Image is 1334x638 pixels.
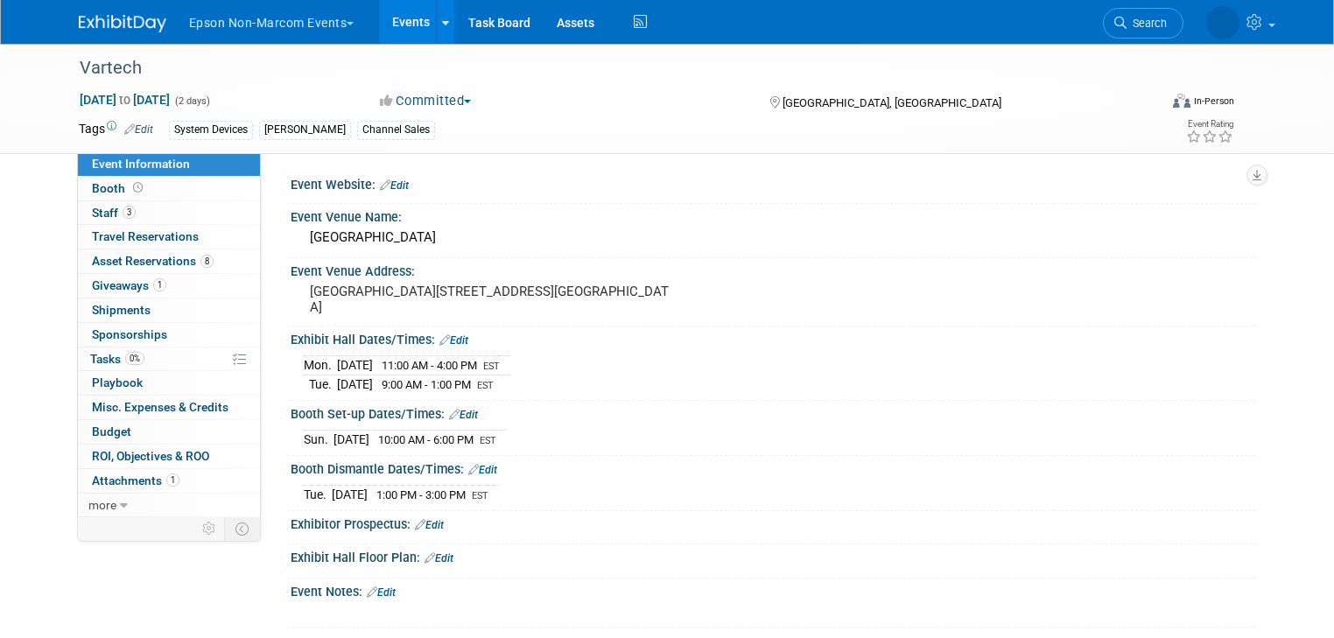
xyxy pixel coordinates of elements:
[92,327,167,341] span: Sponsorships
[357,121,435,139] div: Channel Sales
[194,517,225,540] td: Personalize Event Tab Strip
[78,201,260,225] a: Staff3
[79,120,153,140] td: Tags
[79,15,166,32] img: ExhibitDay
[477,380,494,391] span: EST
[472,490,488,501] span: EST
[332,486,368,504] td: [DATE]
[1064,91,1234,117] div: Event Format
[92,473,179,487] span: Attachments
[291,544,1256,567] div: Exhibit Hall Floor Plan:
[78,420,260,444] a: Budget
[310,284,674,315] pre: [GEOGRAPHIC_DATA][STREET_ADDRESS][GEOGRAPHIC_DATA]
[480,435,496,446] span: EST
[291,204,1256,226] div: Event Venue Name:
[92,157,190,171] span: Event Information
[382,378,471,391] span: 9:00 AM - 1:00 PM
[1206,6,1239,39] img: Lucy Roberts
[78,347,260,371] a: Tasks0%
[78,274,260,298] a: Giveaways1
[291,172,1256,194] div: Event Website:
[380,179,409,192] a: Edit
[304,431,333,449] td: Sun.
[291,401,1256,424] div: Booth Set-up Dates/Times:
[425,552,453,564] a: Edit
[78,494,260,517] a: more
[92,424,131,438] span: Budget
[333,431,369,449] td: [DATE]
[367,586,396,599] a: Edit
[78,177,260,200] a: Booth
[304,224,1243,251] div: [GEOGRAPHIC_DATA]
[304,356,337,375] td: Mon.
[783,96,1001,109] span: [GEOGRAPHIC_DATA], [GEOGRAPHIC_DATA]
[483,361,500,372] span: EST
[79,92,171,108] span: [DATE] [DATE]
[173,95,210,107] span: (2 days)
[78,323,260,347] a: Sponsorships
[166,473,179,487] span: 1
[1173,94,1190,108] img: Format-Inperson.png
[116,93,133,107] span: to
[153,278,166,291] span: 1
[78,225,260,249] a: Travel Reservations
[88,498,116,512] span: more
[291,258,1256,280] div: Event Venue Address:
[92,254,214,268] span: Asset Reservations
[200,255,214,268] span: 8
[382,359,477,372] span: 11:00 AM - 4:00 PM
[92,206,136,220] span: Staff
[123,206,136,219] span: 3
[374,92,478,110] button: Committed
[378,433,474,446] span: 10:00 AM - 6:00 PM
[415,519,444,531] a: Edit
[304,375,337,394] td: Tue.
[92,303,151,317] span: Shipments
[124,123,153,136] a: Edit
[92,375,143,389] span: Playbook
[304,486,332,504] td: Tue.
[468,464,497,476] a: Edit
[74,53,1136,84] div: Vartech
[130,181,146,194] span: Booth not reserved yet
[78,298,260,322] a: Shipments
[92,400,228,414] span: Misc. Expenses & Credits
[78,396,260,419] a: Misc. Expenses & Credits
[169,121,253,139] div: System Devices
[259,121,351,139] div: [PERSON_NAME]
[1103,8,1183,39] a: Search
[1193,95,1234,108] div: In-Person
[90,352,144,366] span: Tasks
[78,249,260,273] a: Asset Reservations8
[78,469,260,493] a: Attachments1
[78,152,260,176] a: Event Information
[92,278,166,292] span: Giveaways
[337,375,373,394] td: [DATE]
[291,456,1256,479] div: Booth Dismantle Dates/Times:
[92,181,146,195] span: Booth
[449,409,478,421] a: Edit
[78,445,260,468] a: ROI, Objectives & ROO
[291,326,1256,349] div: Exhibit Hall Dates/Times:
[78,371,260,395] a: Playbook
[291,511,1256,534] div: Exhibitor Prospectus:
[376,488,466,501] span: 1:00 PM - 3:00 PM
[125,352,144,365] span: 0%
[439,334,468,347] a: Edit
[1186,120,1233,129] div: Event Rating
[291,578,1256,601] div: Event Notes:
[337,356,373,375] td: [DATE]
[92,449,209,463] span: ROI, Objectives & ROO
[224,517,260,540] td: Toggle Event Tabs
[92,229,199,243] span: Travel Reservations
[1127,17,1167,30] span: Search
